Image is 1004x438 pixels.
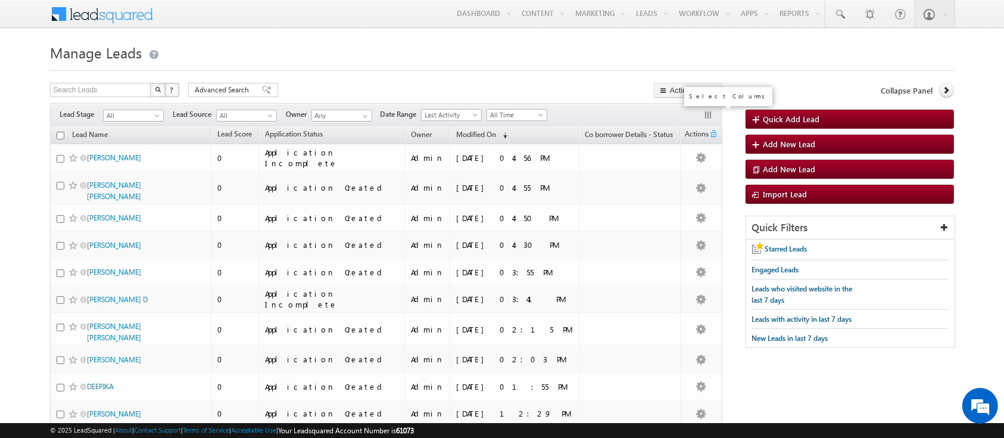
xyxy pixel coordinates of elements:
a: [PERSON_NAME] [87,153,141,162]
span: Lead Score [217,129,252,138]
div: Admin [411,324,444,335]
div: 0 [217,324,253,335]
a: [PERSON_NAME] [PERSON_NAME] [87,322,141,342]
div: Application Incomplete [265,147,399,169]
div: 0 [217,240,253,250]
span: All [104,110,160,121]
div: Admin [411,354,444,365]
span: Add New Lead [763,139,816,149]
div: 0 [217,381,253,392]
em: Start Chat [162,344,216,361]
span: Owner [286,109,311,120]
a: Modified On (sorted descending) [450,128,513,143]
a: DEEPIKA [87,382,114,391]
div: 0 [217,153,253,163]
div: Admin [411,267,444,278]
div: Chat with us now [62,63,200,78]
div: Application Created [265,408,399,419]
a: Last Activity [421,109,482,121]
a: Application Status [259,128,329,143]
span: All [217,110,273,121]
div: [DATE] 04:55 PM [456,182,573,193]
div: Quick Filters [746,216,955,240]
a: [PERSON_NAME] [87,409,141,418]
div: Application Created [265,213,399,223]
div: Application Incomplete [265,288,399,310]
a: [PERSON_NAME] [87,241,141,250]
span: © 2025 LeadSquared | | | | | [50,425,414,436]
div: Application Created [265,240,399,250]
a: All [216,110,277,122]
a: [PERSON_NAME] [87,355,141,364]
a: Lead Score [211,128,258,143]
div: Admin [411,408,444,419]
span: New Leads in last 7 days [752,334,828,343]
div: [DATE] 03:55 PM [456,267,573,278]
div: 0 [217,267,253,278]
span: All Time [487,110,544,120]
span: Your Leadsquared Account Number is [278,426,414,435]
a: [PERSON_NAME] [87,268,141,277]
div: 0 [217,182,253,193]
img: Search [155,86,161,92]
div: Application Created [265,324,399,335]
div: Minimize live chat window [195,6,224,35]
span: Import Lead [763,189,807,199]
span: Last Activity [422,110,478,120]
button: ? [165,83,179,97]
span: Advanced Search [195,85,252,95]
span: Owner [411,130,432,139]
div: 0 [217,294,253,305]
a: Show All Items [356,110,371,122]
div: Application Created [265,381,399,392]
div: [DATE] 03:41 PM [456,294,573,305]
input: Type to Search [311,110,372,122]
div: Admin [411,381,444,392]
div: Admin [411,153,444,163]
a: [PERSON_NAME] [87,213,141,222]
span: Engaged Leads [752,265,799,274]
a: Terms of Service [183,426,229,434]
div: [DATE] 12:29 PM [456,408,573,419]
a: Contact Support [134,426,181,434]
textarea: Type your message and hit 'Enter' [15,110,217,334]
a: Acceptable Use [231,426,276,434]
button: Actions [654,83,722,98]
div: Admin [411,240,444,250]
a: All [103,110,164,122]
div: 0 [217,408,253,419]
img: d_60004797649_company_0_60004797649 [20,63,50,78]
a: All Time [487,109,547,121]
span: Collapse Panel [881,85,933,96]
span: Lead Source [173,109,216,120]
div: [DATE] 04:56 PM [456,153,573,163]
span: 61073 [396,426,414,435]
a: [PERSON_NAME] [PERSON_NAME] [87,181,141,201]
div: Application Created [265,267,399,278]
div: [DATE] 02:03 PM [456,354,573,365]
div: [DATE] 04:30 PM [456,240,573,250]
span: Actions [681,128,709,143]
span: Manage Leads [50,43,142,62]
div: Admin [411,182,444,193]
a: Lead Name [66,128,114,144]
span: Modified On [456,130,496,139]
span: Date Range [380,109,421,120]
input: Check all records [57,132,64,139]
span: Starred Leads [765,244,807,253]
div: Application Created [265,354,399,365]
span: Leads who visited website in the last 7 days [752,284,853,305]
div: [DATE] 02:15 PM [456,324,573,335]
span: (sorted descending) [498,131,507,140]
span: Application Status [265,129,323,138]
div: Select Columns [689,91,768,101]
div: Admin [411,294,444,305]
div: 0 [217,354,253,365]
a: About [115,426,132,434]
div: [DATE] 01:55 PM [456,381,573,392]
div: Admin [411,213,444,223]
div: [DATE] 04:50 PM [456,213,573,223]
span: Quick Add Lead [763,114,820,124]
div: 0 [217,213,253,223]
span: Lead Stage [60,109,103,120]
